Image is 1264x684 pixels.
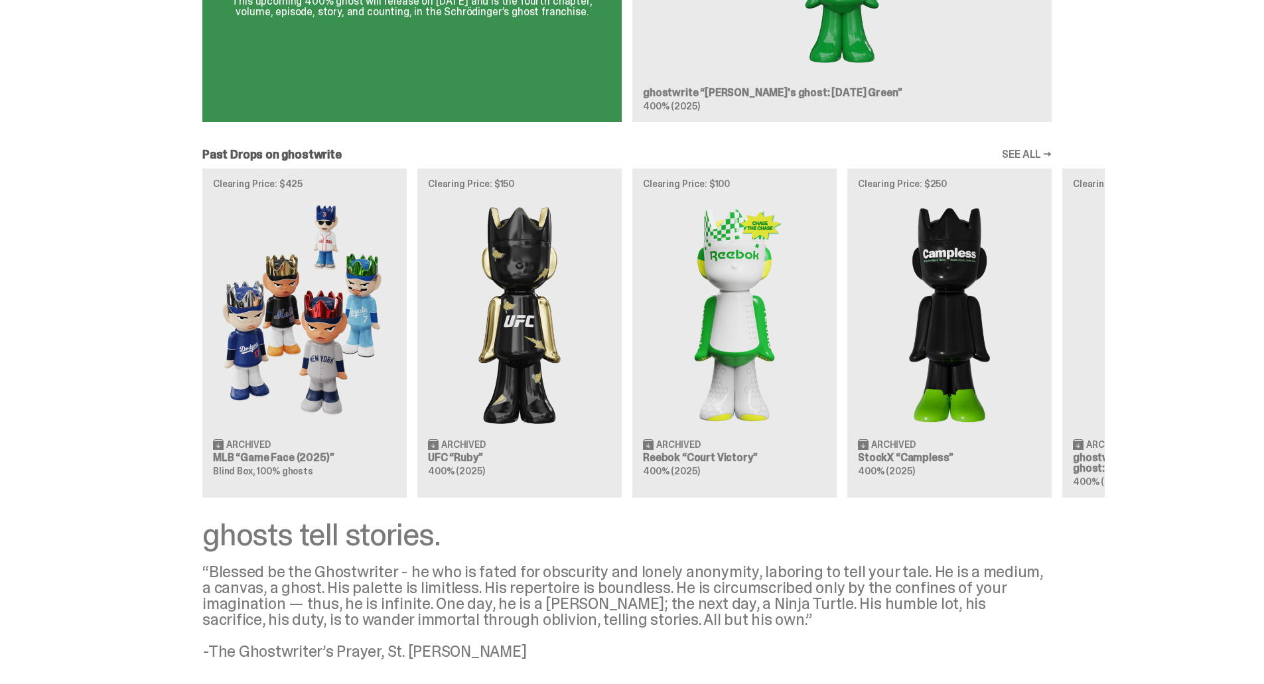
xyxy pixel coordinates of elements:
h3: MLB “Game Face (2025)” [213,452,396,463]
p: Clearing Price: $425 [213,179,396,188]
img: Court Victory [643,199,826,428]
h3: Reebok “Court Victory” [643,452,826,463]
span: Archived [1086,440,1131,449]
h3: ghostwrite “[PERSON_NAME]'s ghost: Orange Vibe” [1073,452,1256,474]
a: SEE ALL → [1002,149,1052,160]
a: Clearing Price: $250 Campless Archived [847,169,1052,498]
a: Clearing Price: $100 Court Victory Archived [632,169,837,498]
span: 400% (2025) [858,465,914,477]
span: 400% (2025) [428,465,484,477]
span: 400% (2025) [1073,476,1129,488]
p: Clearing Price: $250 [858,179,1041,188]
a: Clearing Price: $150 Ruby Archived [417,169,622,498]
img: Campless [858,199,1041,428]
p: Clearing Price: $150 [1073,179,1256,188]
span: 100% ghosts [257,465,313,477]
h2: Past Drops on ghostwrite [202,149,342,161]
p: Clearing Price: $100 [643,179,826,188]
h3: UFC “Ruby” [428,452,611,463]
span: Blind Box, [213,465,255,477]
img: Schrödinger's ghost: Orange Vibe [1073,199,1256,428]
span: Archived [441,440,486,449]
span: Archived [656,440,701,449]
a: Clearing Price: $425 Game Face (2025) Archived [202,169,407,498]
div: “Blessed be the Ghostwriter - he who is fated for obscurity and lonely anonymity, laboring to tel... [202,564,1052,659]
img: Ruby [428,199,611,428]
p: Clearing Price: $150 [428,179,611,188]
img: Game Face (2025) [213,199,396,428]
span: Archived [226,440,271,449]
span: Archived [871,440,916,449]
h3: ghostwrite “[PERSON_NAME]'s ghost: [DATE] Green” [643,88,1041,98]
h3: StockX “Campless” [858,452,1041,463]
span: 400% (2025) [643,100,699,112]
span: 400% (2025) [643,465,699,477]
div: ghosts tell stories. [202,519,1052,551]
